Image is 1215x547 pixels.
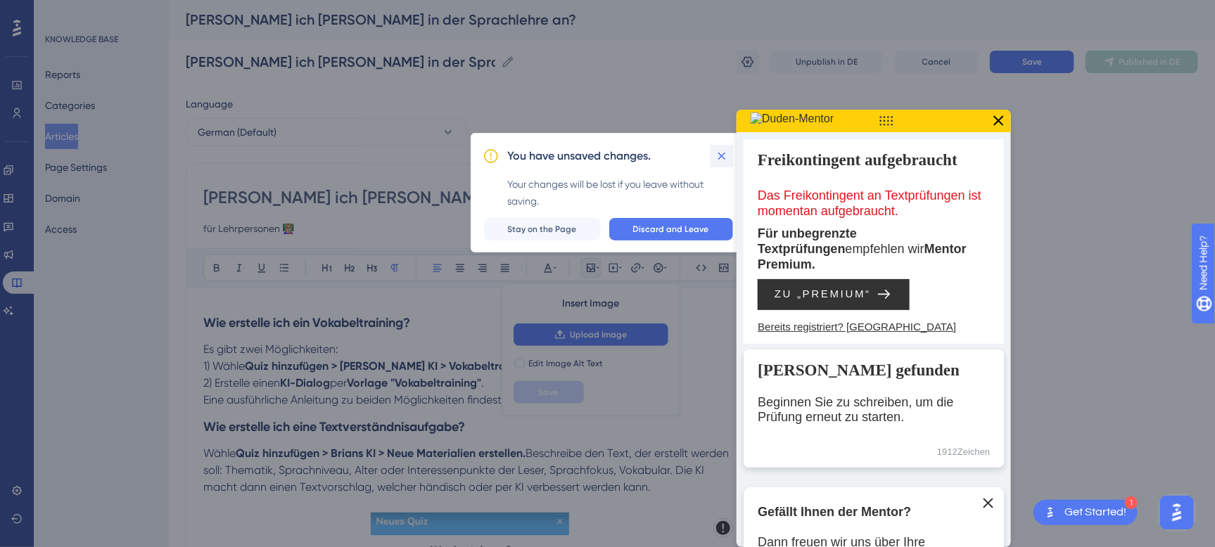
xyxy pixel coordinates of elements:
span: Need Help? [33,4,88,20]
div: Get Started! [1064,505,1126,520]
iframe: UserGuiding AI Assistant Launcher [1156,491,1198,534]
span: Discard and Leave [633,224,709,235]
img: launcher-image-alternative-text [1042,504,1059,521]
div: Open Get Started! checklist, remaining modules: 1 [1033,500,1138,525]
div: Your changes will be lost if you leave without saving. [508,176,733,210]
div: 1 [1125,496,1138,509]
span: Stay on the Page [508,224,577,235]
h2: You have unsaved changes. [508,148,651,165]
